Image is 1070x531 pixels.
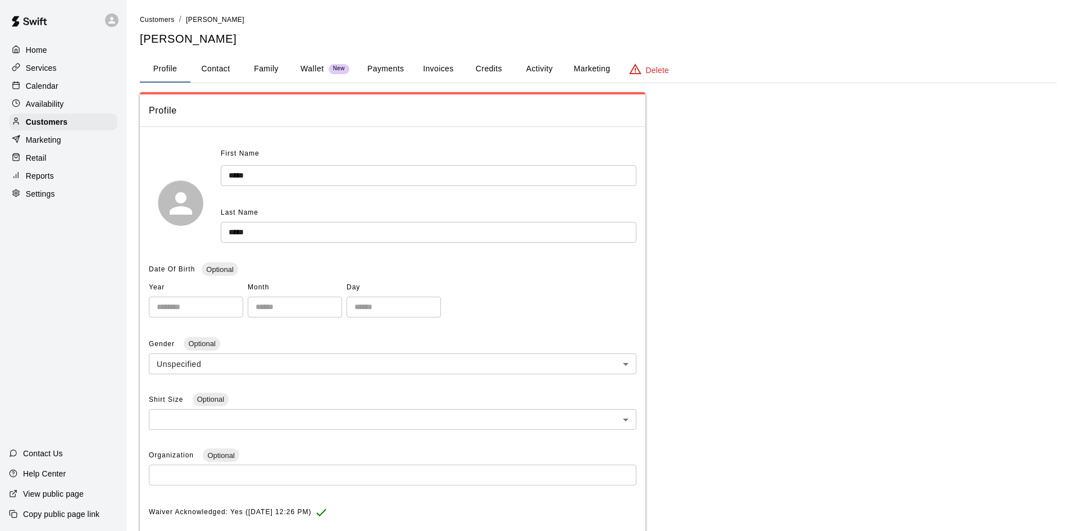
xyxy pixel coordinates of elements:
a: Settings [9,185,117,202]
span: New [329,65,349,72]
a: Reports [9,167,117,184]
span: Gender [149,340,177,348]
button: Contact [190,56,241,83]
span: Profile [149,103,636,118]
a: Marketing [9,131,117,148]
p: Marketing [26,134,61,146]
button: Payments [358,56,413,83]
a: Calendar [9,78,117,94]
span: Waiver Acknowledged: Yes ([DATE] 12:26 PM) [149,503,311,521]
span: Year [149,279,243,297]
span: Optional [184,339,220,348]
p: Customers [26,116,67,128]
div: basic tabs example [140,56,1057,83]
p: Copy public page link [23,509,99,520]
a: Home [9,42,117,58]
nav: breadcrumb [140,13,1057,26]
span: Optional [203,451,239,460]
span: First Name [221,145,259,163]
a: Retail [9,149,117,166]
span: Customers [140,16,175,24]
a: Customers [140,15,175,24]
p: Wallet [300,63,324,75]
p: Help Center [23,468,66,479]
p: Services [26,62,57,74]
a: Availability [9,96,117,112]
span: Shirt Size [149,396,186,403]
p: Home [26,44,47,56]
button: Profile [140,56,190,83]
p: Delete [646,65,669,76]
button: Invoices [413,56,463,83]
h5: [PERSON_NAME] [140,31,1057,47]
span: Last Name [221,208,258,216]
button: Marketing [564,56,619,83]
p: Retail [26,152,47,164]
span: Day [347,279,441,297]
p: Reports [26,170,54,181]
a: Customers [9,114,117,130]
span: Optional [193,395,229,403]
p: View public page [23,488,84,500]
p: Settings [26,188,55,199]
button: Family [241,56,292,83]
span: Date Of Birth [149,265,195,273]
button: Activity [514,56,564,83]
p: Calendar [26,80,58,92]
span: Month [248,279,342,297]
span: Optional [202,265,238,274]
span: [PERSON_NAME] [186,16,244,24]
p: Contact Us [23,448,63,459]
div: Unspecified [149,353,636,374]
li: / [179,13,181,25]
p: Availability [26,98,64,110]
span: Organization [149,451,196,459]
a: Services [9,60,117,76]
button: Credits [463,56,514,83]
